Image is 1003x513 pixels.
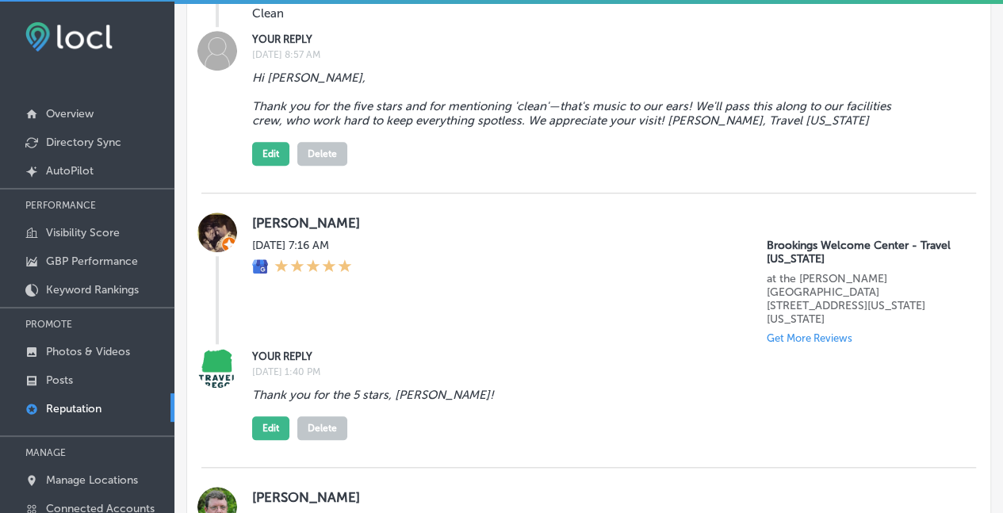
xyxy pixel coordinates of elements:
p: Photos & Videos [46,345,130,358]
p: Keyword Rankings [46,283,139,297]
label: [PERSON_NAME] [252,215,957,231]
button: Delete [297,142,347,166]
p: Directory Sync [46,136,121,149]
button: Delete [297,416,347,440]
p: Reputation [46,402,101,415]
blockquote: Clean [252,6,904,21]
p: Visibility Score [46,226,120,239]
button: Edit [252,142,289,166]
p: Posts [46,373,73,387]
blockquote: Thank you for the 5 stars, [PERSON_NAME]! [252,388,904,402]
label: [DATE] 7:16 AM [252,239,352,252]
p: Overview [46,107,94,121]
p: Brookings Welcome Center - Travel Oregon [767,239,957,266]
p: GBP Performance [46,255,138,268]
p: at the Crissey Field State Recreation Site 8331 14433 Oregon Coast Highway [767,272,957,326]
button: Edit [252,416,289,440]
p: Get More Reviews [767,332,852,344]
img: Image [197,348,237,388]
label: [PERSON_NAME] [252,489,957,505]
label: YOUR REPLY [252,33,957,45]
img: Image [197,31,237,71]
blockquote: Hi [PERSON_NAME], Thank you for the five stars and for mentioning 'clean'—that's music to our ear... [252,71,904,128]
img: fda3e92497d09a02dc62c9cd864e3231.png [25,22,113,52]
label: [DATE] 8:57 AM [252,49,957,60]
p: Manage Locations [46,473,138,487]
label: YOUR REPLY [252,350,957,362]
p: AutoPilot [46,164,94,178]
div: 5 Stars [274,258,352,275]
label: [DATE] 1:40 PM [252,366,957,377]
